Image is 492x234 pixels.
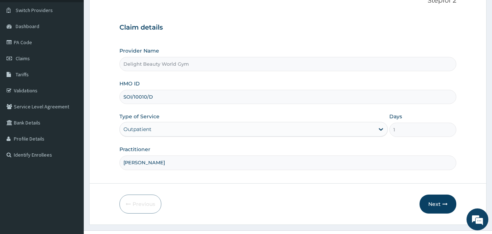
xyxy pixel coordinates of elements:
input: Enter Name [119,156,457,170]
span: We're online! [42,70,101,144]
h3: Claim details [119,24,457,32]
span: Dashboard [16,23,39,30]
span: Claims [16,55,30,62]
input: Enter HMO ID [119,90,457,104]
button: Next [420,195,456,214]
textarea: Type your message and hit 'Enter' [4,156,139,182]
span: Tariffs [16,71,29,78]
label: Type of Service [119,113,160,120]
label: Provider Name [119,47,159,54]
div: Minimize live chat window [119,4,137,21]
img: d_794563401_company_1708531726252_794563401 [13,37,29,55]
label: HMO ID [119,80,140,87]
span: Switch Providers [16,7,53,14]
button: Previous [119,195,161,214]
div: Chat with us now [38,41,122,50]
label: Days [389,113,402,120]
label: Practitioner [119,146,150,153]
